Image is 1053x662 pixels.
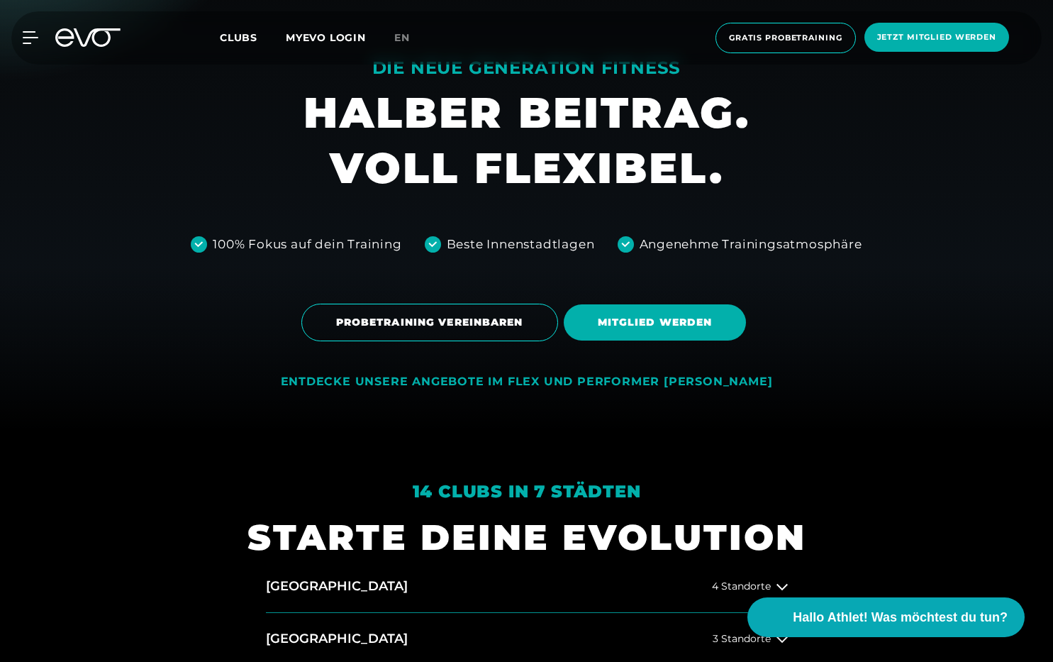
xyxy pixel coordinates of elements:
button: [GEOGRAPHIC_DATA]4 Standorte [266,561,788,613]
div: 100% Fokus auf dein Training [213,236,401,254]
h2: [GEOGRAPHIC_DATA] [266,630,408,648]
div: Beste Innenstadtlagen [447,236,595,254]
a: PROBETRAINING VEREINBAREN [301,293,564,352]
a: Gratis Probetraining [711,23,860,53]
em: 14 Clubs in 7 Städten [413,481,641,502]
h1: STARTE DEINE EVOLUTION [247,514,806,561]
a: MITGLIED WERDEN [564,294,752,351]
button: Hallo Athlet! Was möchtest du tun? [747,597,1025,637]
h2: [GEOGRAPHIC_DATA] [266,578,408,595]
span: en [394,31,410,44]
span: Clubs [220,31,257,44]
h1: HALBER BEITRAG. VOLL FLEXIBEL. [303,85,750,196]
span: Hallo Athlet! Was möchtest du tun? [793,608,1008,627]
span: Gratis Probetraining [729,32,842,44]
span: PROBETRAINING VEREINBAREN [336,315,523,330]
a: en [394,30,427,46]
span: MITGLIED WERDEN [598,315,713,330]
div: Angenehme Trainingsatmosphäre [640,236,862,254]
a: Clubs [220,31,286,44]
span: 3 Standorte [713,634,771,644]
span: Jetzt Mitglied werden [877,31,996,43]
div: ENTDECKE UNSERE ANGEBOTE IM FLEX UND PERFORMER [PERSON_NAME] [281,375,773,390]
span: 4 Standorte [712,581,771,592]
a: Jetzt Mitglied werden [860,23,1013,53]
a: MYEVO LOGIN [286,31,366,44]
